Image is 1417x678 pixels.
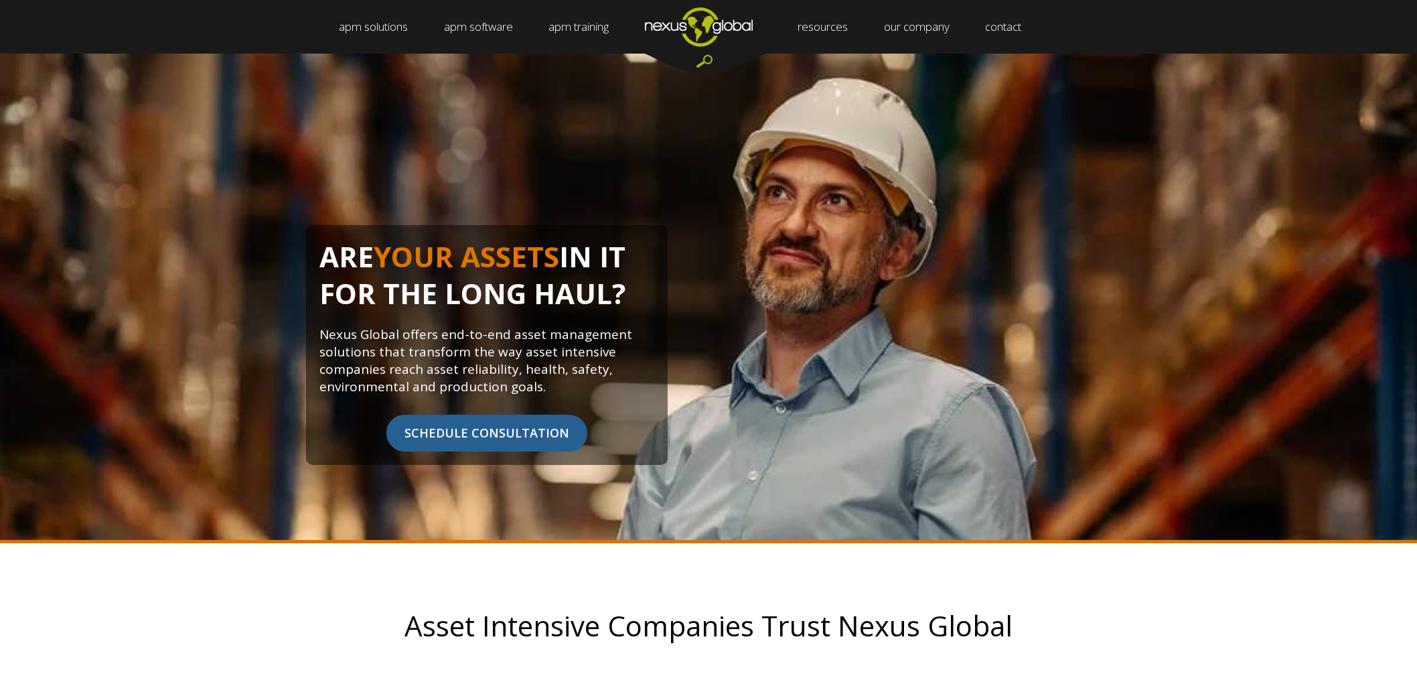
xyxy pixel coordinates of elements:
[319,326,654,395] p: Nexus Global offers end-to-end asset management solutions that transform the way asset intensive ...
[386,415,587,452] span: SCHEDULE CONSULTATION
[273,610,1144,641] h2: Asset Intensive Companies Trust Nexus Global
[319,239,654,326] h1: ARE IN IT FOR THE LONG HAUL?
[374,237,559,275] span: YOUR ASSETS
